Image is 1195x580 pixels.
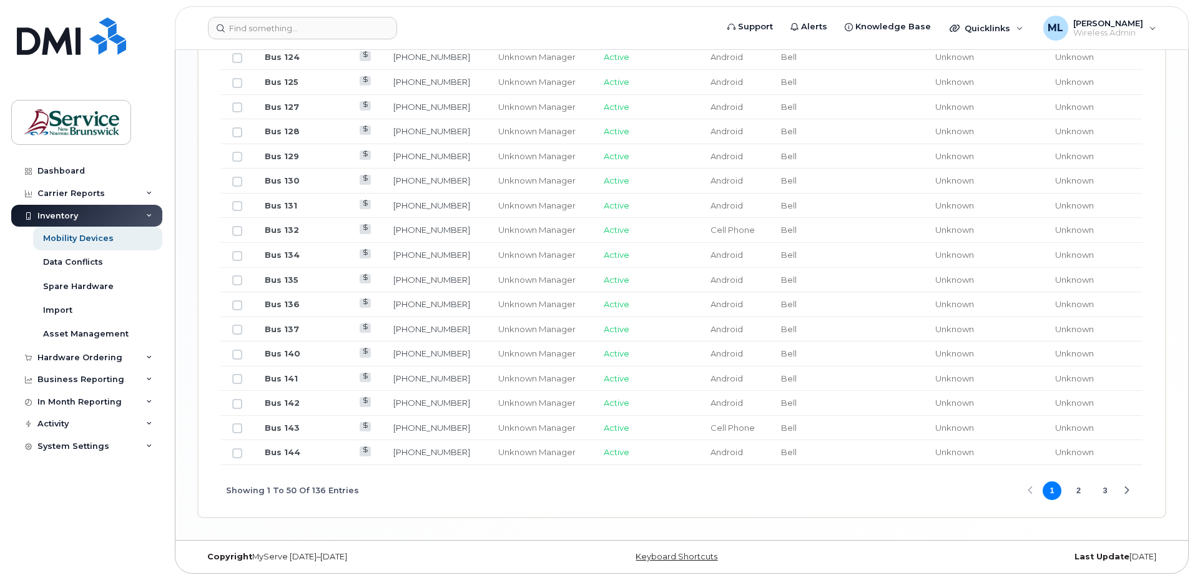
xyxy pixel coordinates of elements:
span: Active [604,447,629,457]
span: Unknown [935,175,974,185]
span: Active [604,398,629,408]
span: Unknown [935,447,974,457]
div: Unknown Manager [498,175,581,187]
span: Unknown [935,423,974,433]
div: Unknown Manager [498,101,581,113]
a: [PHONE_NUMBER] [393,200,470,210]
a: Bus 136 [265,299,300,309]
div: Unknown Manager [498,125,581,137]
input: Find something... [208,17,397,39]
a: Bus 132 [265,225,299,235]
a: View Last Bill [360,298,371,308]
span: Unknown [1055,151,1094,161]
div: Unknown Manager [498,51,581,63]
span: Active [604,126,629,136]
span: Unknown [935,348,974,358]
a: [PHONE_NUMBER] [393,275,470,285]
span: Android [711,126,743,136]
a: [PHONE_NUMBER] [393,373,470,383]
div: Marc-Andre Laforge [1035,16,1165,41]
span: Unknown [935,200,974,210]
span: Bell [781,447,797,457]
span: Unknown [1055,52,1094,62]
span: Active [604,151,629,161]
span: Active [604,225,629,235]
a: View Last Bill [360,422,371,431]
span: Unknown [935,299,974,309]
span: Active [604,373,629,383]
a: [PHONE_NUMBER] [393,102,470,112]
a: [PHONE_NUMBER] [393,250,470,260]
a: [PHONE_NUMBER] [393,225,470,235]
span: Active [604,275,629,285]
button: Page 1 [1043,481,1061,500]
span: Unknown [1055,423,1094,433]
span: Cell Phone [711,225,755,235]
a: Alerts [782,14,836,39]
span: Unknown [1055,373,1094,383]
a: Bus 135 [265,275,298,285]
div: [DATE] [843,552,1166,562]
button: Page 3 [1096,481,1114,500]
a: View Last Bill [360,175,371,184]
span: Unknown [1055,398,1094,408]
a: View Last Bill [360,200,371,209]
span: Bell [781,52,797,62]
a: [PHONE_NUMBER] [393,324,470,334]
span: Unknown [1055,126,1094,136]
span: Unknown [1055,77,1094,87]
span: Unknown [935,151,974,161]
a: [PHONE_NUMBER] [393,447,470,457]
span: Active [604,324,629,334]
span: Active [604,348,629,358]
div: Unknown Manager [498,150,581,162]
span: Unknown [935,225,974,235]
span: Unknown [1055,447,1094,457]
span: Active [604,423,629,433]
span: Bell [781,398,797,408]
a: [PHONE_NUMBER] [393,398,470,408]
span: Android [711,200,743,210]
div: Unknown Manager [498,446,581,458]
span: Bell [781,200,797,210]
span: ML [1048,21,1063,36]
div: Unknown Manager [498,200,581,212]
a: [PHONE_NUMBER] [393,348,470,358]
span: Bell [781,423,797,433]
span: Unknown [935,102,974,112]
div: Unknown Manager [498,224,581,236]
span: Unknown [935,126,974,136]
div: Quicklinks [941,16,1032,41]
a: View Last Bill [360,274,371,283]
span: Unknown [935,52,974,62]
div: Unknown Manager [498,323,581,335]
span: Active [604,52,629,62]
span: Unknown [935,398,974,408]
a: Knowledge Base [836,14,940,39]
span: Android [711,373,743,383]
span: Support [738,21,773,33]
span: Alerts [801,21,827,33]
span: Bell [781,225,797,235]
span: Bell [781,102,797,112]
strong: Copyright [207,552,252,561]
span: Unknown [1055,102,1094,112]
span: Bell [781,324,797,334]
span: Android [711,77,743,87]
span: Unknown [935,275,974,285]
a: Bus 130 [265,175,300,185]
div: Unknown Manager [498,397,581,409]
span: Active [604,77,629,87]
span: Bell [781,175,797,185]
span: Android [711,250,743,260]
span: [PERSON_NAME] [1073,18,1143,28]
a: View Last Bill [360,323,371,333]
div: Unknown Manager [498,298,581,310]
span: Active [604,102,629,112]
a: View Last Bill [360,224,371,233]
span: Unknown [935,373,974,383]
span: Android [711,324,743,334]
a: Bus 131 [265,200,297,210]
span: Showing 1 To 50 Of 136 Entries [226,481,359,500]
a: Bus 143 [265,423,300,433]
